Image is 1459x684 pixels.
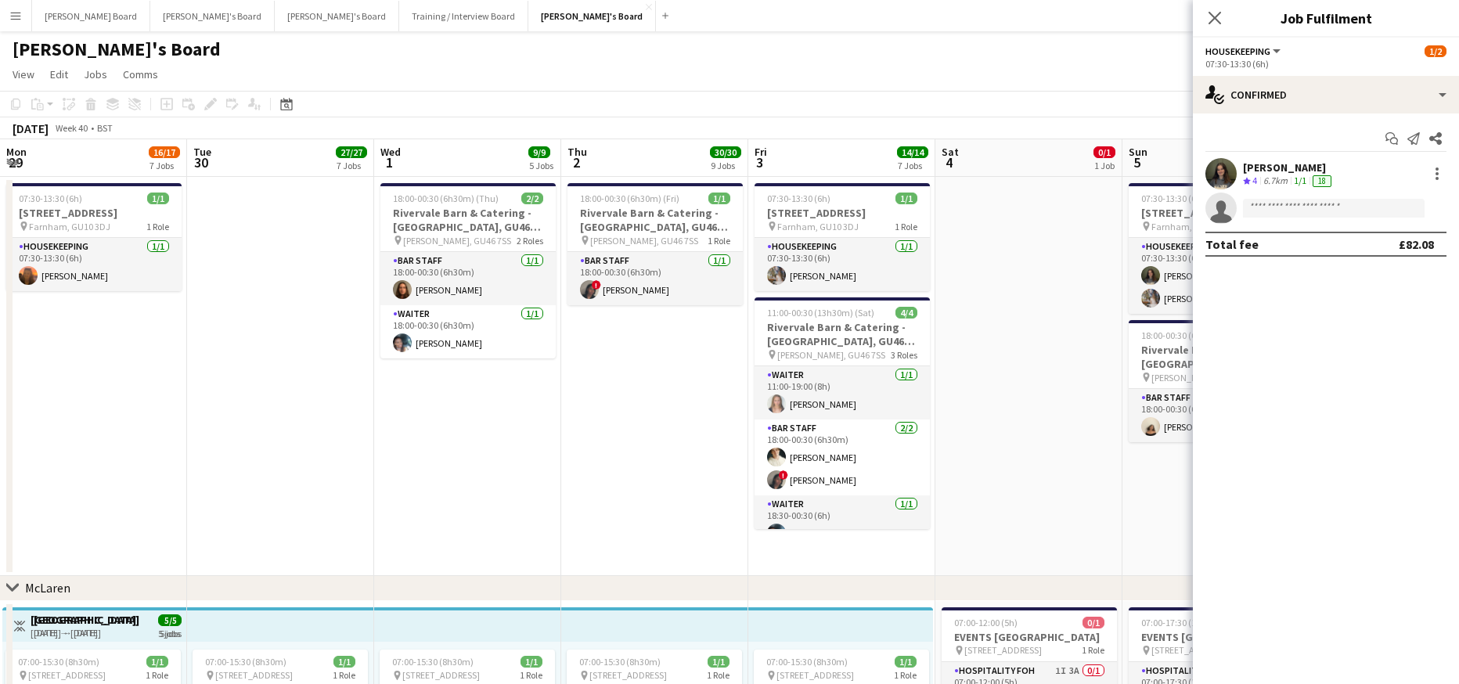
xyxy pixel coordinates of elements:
span: 1 Role [894,669,917,681]
span: 14/14 [897,146,928,158]
button: Training / Interview Board [399,1,528,31]
span: 4 [939,153,959,171]
span: Housekeeping [1205,45,1270,57]
app-card-role: Housekeeping1/107:30-13:30 (6h)[PERSON_NAME] [755,238,930,291]
span: Edit [50,67,68,81]
span: 27/27 [336,146,367,158]
span: 4/4 [895,307,917,319]
app-job-card: 18:00-00:30 (6h30m) (Mon)1/1Rivervale Barn & Catering - [GEOGRAPHIC_DATA], GU46 7SS [PERSON_NAME]... [1129,320,1304,442]
span: 1/1 [333,656,355,668]
span: Farnham, GU10 3DJ [777,221,859,232]
span: 1/2 [1425,45,1446,57]
span: Fri [755,145,767,159]
app-card-role: BAR STAFF2/218:00-00:30 (6h30m)[PERSON_NAME]![PERSON_NAME] [755,419,930,495]
span: 1 Role [146,669,168,681]
span: Jobs [84,67,107,81]
div: McLaren [25,580,70,596]
span: 3 Roles [891,349,917,361]
span: 07:00-15:30 (8h30m) [392,656,474,668]
span: 18:00-00:30 (6h30m) (Thu) [393,193,499,204]
span: 1 Role [895,221,917,232]
span: [PERSON_NAME], GU46 7SS [777,349,885,361]
app-card-role: Housekeeping1/107:30-13:30 (6h)[PERSON_NAME] [6,238,182,291]
h3: Rivervale Barn & Catering - [GEOGRAPHIC_DATA], GU46 7SS [567,206,743,234]
span: [PERSON_NAME], GU46 7SS [590,235,698,247]
span: 0/1 [1093,146,1115,158]
span: 07:30-13:30 (6h) [19,193,82,204]
button: [PERSON_NAME] Board [32,1,150,31]
span: 2 [565,153,587,171]
span: 18:00-00:30 (6h30m) (Mon) [1141,329,1248,341]
span: 07:00-15:30 (8h30m) [205,656,286,668]
app-job-card: 18:00-00:30 (6h30m) (Fri)1/1Rivervale Barn & Catering - [GEOGRAPHIC_DATA], GU46 7SS [PERSON_NAME]... [567,183,743,305]
span: 1/1 [521,656,542,668]
app-card-role: Housekeeping2/207:30-13:30 (6h)[PERSON_NAME][PERSON_NAME] [1129,238,1304,314]
span: Week 40 [52,122,91,134]
span: 18:00-00:30 (6h30m) (Fri) [580,193,679,204]
app-skills-label: 1/1 [1294,175,1306,186]
span: 1 Role [333,669,355,681]
h3: EVENTS [GEOGRAPHIC_DATA] [942,630,1117,644]
span: ! [592,280,601,290]
app-card-role: BAR STAFF1/118:00-00:30 (6h30m)[PERSON_NAME] [1129,389,1304,442]
span: 1 Role [146,221,169,232]
div: 7 Jobs [898,160,928,171]
span: 1/1 [708,656,729,668]
h3: Rivervale Barn & Catering - [GEOGRAPHIC_DATA], GU46 7SS [380,206,556,234]
span: 07:00-15:30 (8h30m) [18,656,99,668]
h3: Job Fulfilment [1193,8,1459,28]
app-job-card: 07:30-13:30 (6h)1/1[STREET_ADDRESS] Farnham, GU10 3DJ1 RoleHousekeeping1/107:30-13:30 (6h)[PERSON... [755,183,930,291]
span: [STREET_ADDRESS] [402,669,480,681]
a: Edit [44,64,74,85]
div: 7 Jobs [337,160,366,171]
span: Comms [123,67,158,81]
span: 07:00-15:30 (8h30m) [579,656,661,668]
h3: [STREET_ADDRESS] [1129,206,1304,220]
button: [PERSON_NAME]'s Board [275,1,399,31]
div: 18 [1313,175,1331,187]
div: [DATE] → [DATE] [34,627,139,639]
div: [PERSON_NAME] [1243,160,1335,175]
span: 29 [4,153,27,171]
span: 3 [752,153,767,171]
span: 4 [1252,175,1257,186]
app-job-card: 07:30-13:30 (6h)1/1[STREET_ADDRESS] Farnham, GU10 3DJ1 RoleHousekeeping1/107:30-13:30 (6h)[PERSON... [6,183,182,291]
span: Mon [6,145,27,159]
div: 9 Jobs [711,160,740,171]
span: 16/17 [149,146,180,158]
span: Farnham, GU10 3DJ [29,221,110,232]
span: 1/1 [895,656,917,668]
div: BST [97,122,113,134]
button: Housekeeping [1205,45,1283,57]
span: 1/1 [147,193,169,204]
app-card-role: Waiter1/118:30-00:30 (6h)[PERSON_NAME] [755,495,930,549]
app-job-card: 18:00-00:30 (6h30m) (Thu)2/2Rivervale Barn & Catering - [GEOGRAPHIC_DATA], GU46 7SS [PERSON_NAME]... [380,183,556,358]
span: [STREET_ADDRESS] [964,644,1042,656]
div: 5 Jobs [529,160,553,171]
span: 11:00-00:30 (13h30m) (Sat) [767,307,874,319]
h1: [PERSON_NAME]'s Board [13,38,221,61]
span: 1/1 [895,193,917,204]
span: 07:30-13:30 (6h) [1141,193,1205,204]
button: [PERSON_NAME]'s Board [528,1,656,31]
div: Confirmed [1193,76,1459,113]
span: 07:00-17:30 (10h30m) [1141,617,1227,628]
span: 1/1 [146,656,168,668]
div: 7 Jobs [150,160,179,171]
span: [PERSON_NAME], GU46 7SS [403,235,511,247]
span: [STREET_ADDRESS] [215,669,293,681]
span: 2/2 [521,193,543,204]
span: [PERSON_NAME], GU46 7SS [1151,372,1259,383]
app-card-role: Waiter1/118:00-00:30 (6h30m)[PERSON_NAME] [380,305,556,358]
app-job-card: 11:00-00:30 (13h30m) (Sat)4/4Rivervale Barn & Catering - [GEOGRAPHIC_DATA], GU46 7SS [PERSON_NAME... [755,297,930,529]
span: 9/9 [528,146,550,158]
h3: Rivervale Barn & Catering - [GEOGRAPHIC_DATA], GU46 7SS [1129,343,1304,371]
span: 1 [378,153,401,171]
div: 07:30-13:30 (6h) [1205,58,1446,70]
h3: [STREET_ADDRESS] [755,206,930,220]
h3: [GEOGRAPHIC_DATA] [34,613,139,627]
a: Comms [117,64,164,85]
